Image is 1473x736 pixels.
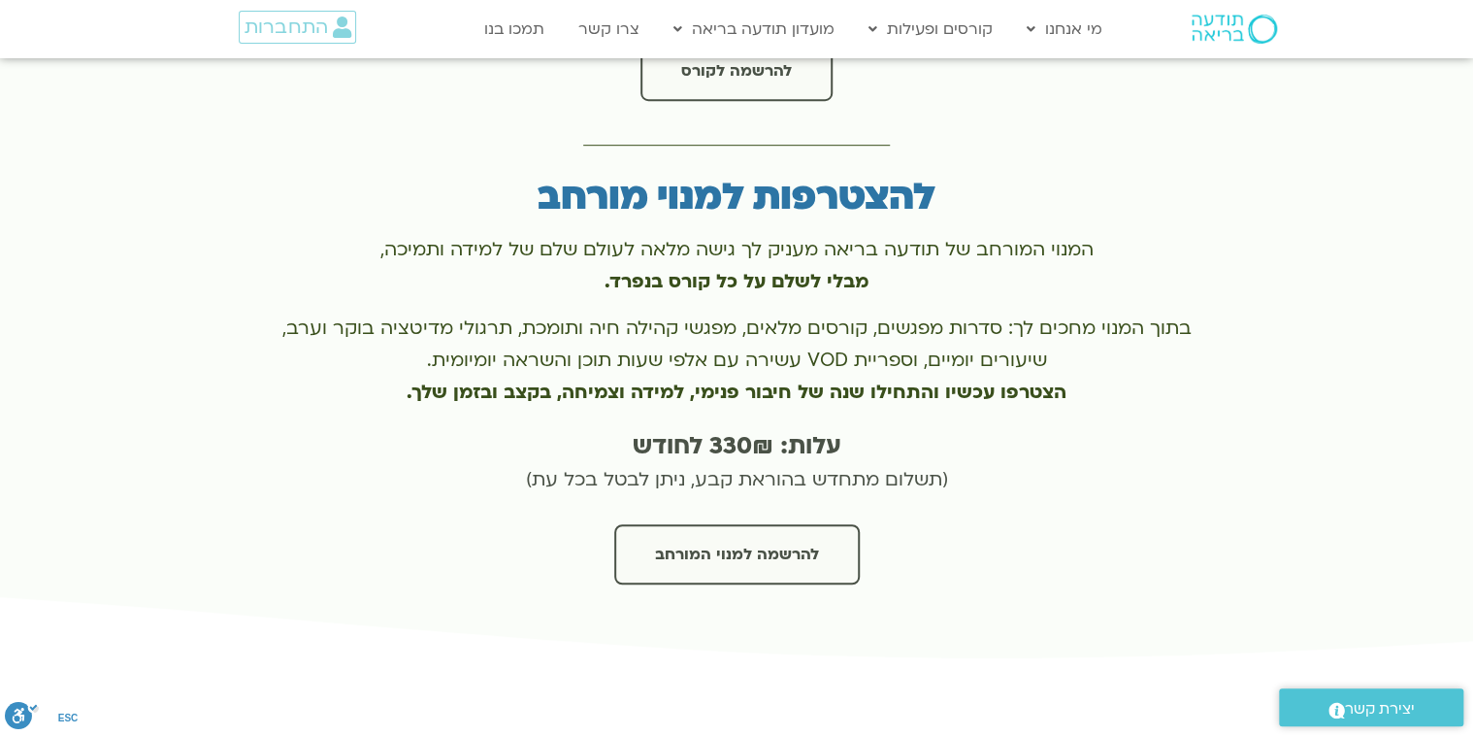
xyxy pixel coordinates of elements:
a: להרשמה לקורס [640,41,833,101]
a: קורסים ופעילות [859,11,1002,48]
a: מועדון תודעה בריאה [664,11,844,48]
strong: עלות: 330₪ לחודש [633,430,841,462]
span: בתוך המנוי מחכים לך: סדרות מפגשים, קורסים מלאים, מפגשי קהילה חיה ותומכת, תרגולי מדיטציה בוקר וערב... [282,316,1192,373]
a: תמכו בנו [475,11,554,48]
a: יצירת קשר [1279,688,1463,726]
a: מי אנחנו [1017,11,1112,48]
span: יצירת קשר [1345,696,1415,722]
h3: להצטרפות למנוי מורחב [274,175,1200,219]
b: מבלי לשלם על כל קורס בנפרד. [605,269,868,294]
span: להרשמה לקורס [681,62,792,80]
b: הצטרפו [1000,380,1066,405]
span: להרשמה למנוי המורחב [655,546,819,563]
a: צרו קשר [569,11,649,48]
b: עכשיו והתחילו שנה של חיבור פנימי, למידה וצמיחה, בקצב ובזמן שלך. [407,380,995,405]
a: התחברות [239,11,356,44]
span: התחברות [245,17,327,38]
span: המנוי המורחב של תודעה בריאה מעניק לך גישה מלאה לעולם שלם של למידה ותמיכה, [380,237,1094,262]
p: (תשלום מתחדש בהוראת קבע, ניתן לבטל בכל עת) [274,464,1200,496]
img: תודעה בריאה [1192,15,1277,44]
a: להרשמה למנוי המורחב [614,524,860,585]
